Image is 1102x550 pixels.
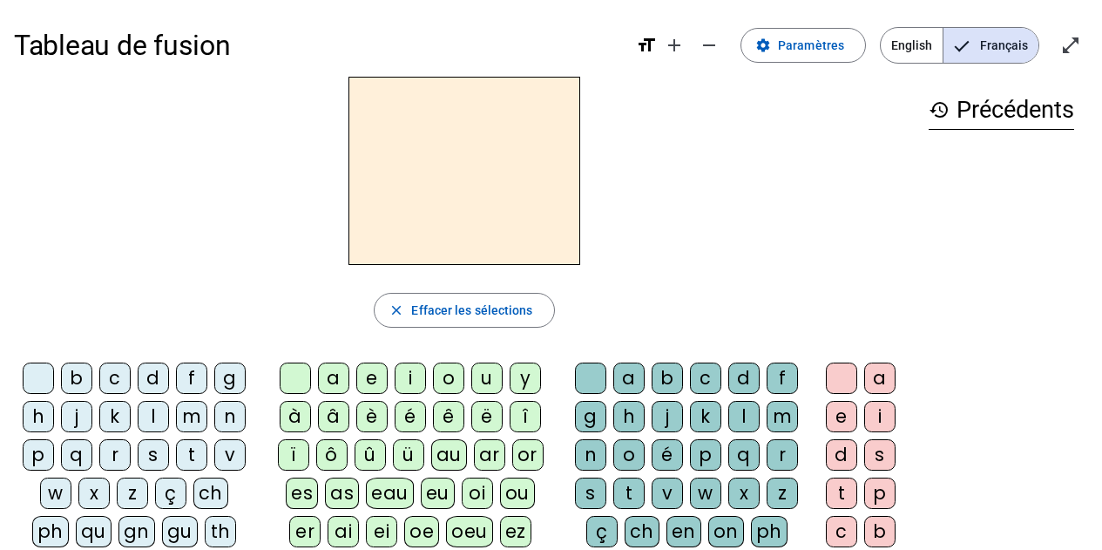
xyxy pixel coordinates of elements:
[176,363,207,394] div: f
[431,439,467,471] div: au
[613,401,645,432] div: h
[510,401,541,432] div: î
[652,401,683,432] div: j
[728,401,760,432] div: l
[214,439,246,471] div: v
[767,401,798,432] div: m
[78,478,110,509] div: x
[356,401,388,432] div: è
[61,401,92,432] div: j
[411,300,532,321] span: Effacer les sélections
[864,439,896,471] div: s
[864,363,896,394] div: a
[318,363,349,394] div: a
[118,516,155,547] div: gn
[355,439,386,471] div: û
[205,516,236,547] div: th
[740,28,866,63] button: Paramètres
[193,478,228,509] div: ch
[767,363,798,394] div: f
[325,478,359,509] div: as
[728,363,760,394] div: d
[61,363,92,394] div: b
[446,516,493,547] div: oeu
[864,401,896,432] div: i
[613,478,645,509] div: t
[474,439,505,471] div: ar
[356,363,388,394] div: e
[690,439,721,471] div: p
[512,439,544,471] div: or
[826,401,857,432] div: e
[657,28,692,63] button: Augmenter la taille de la police
[76,516,112,547] div: qu
[328,516,359,547] div: ai
[366,478,414,509] div: eau
[864,478,896,509] div: p
[318,401,349,432] div: â
[767,478,798,509] div: z
[389,302,404,318] mat-icon: close
[99,439,131,471] div: r
[395,363,426,394] div: i
[278,439,309,471] div: ï
[692,28,727,63] button: Diminuer la taille de la police
[471,363,503,394] div: u
[99,363,131,394] div: c
[826,516,857,547] div: c
[575,478,606,509] div: s
[61,439,92,471] div: q
[138,439,169,471] div: s
[404,516,439,547] div: oe
[943,28,1038,63] span: Français
[395,401,426,432] div: é
[708,516,744,547] div: on
[393,439,424,471] div: ü
[433,401,464,432] div: ê
[176,401,207,432] div: m
[666,516,701,547] div: en
[214,401,246,432] div: n
[690,363,721,394] div: c
[690,478,721,509] div: w
[462,478,493,509] div: oi
[826,478,857,509] div: t
[613,439,645,471] div: o
[690,401,721,432] div: k
[699,35,720,56] mat-icon: remove
[155,478,186,509] div: ç
[366,516,397,547] div: ei
[138,401,169,432] div: l
[500,478,535,509] div: ou
[1053,28,1088,63] button: Entrer en plein écran
[162,516,198,547] div: gu
[864,516,896,547] div: b
[138,363,169,394] div: d
[664,35,685,56] mat-icon: add
[751,516,788,547] div: ph
[586,516,618,547] div: ç
[23,401,54,432] div: h
[880,27,1039,64] mat-button-toggle-group: Language selection
[471,401,503,432] div: ë
[826,439,857,471] div: d
[32,516,69,547] div: ph
[929,99,950,120] mat-icon: history
[881,28,943,63] span: English
[286,478,318,509] div: es
[289,516,321,547] div: er
[500,516,531,547] div: ez
[778,35,844,56] span: Paramètres
[374,293,554,328] button: Effacer les sélections
[176,439,207,471] div: t
[23,439,54,471] div: p
[433,363,464,394] div: o
[755,37,771,53] mat-icon: settings
[214,363,246,394] div: g
[728,478,760,509] div: x
[652,363,683,394] div: b
[280,401,311,432] div: à
[1060,35,1081,56] mat-icon: open_in_full
[929,91,1074,130] h3: Précédents
[117,478,148,509] div: z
